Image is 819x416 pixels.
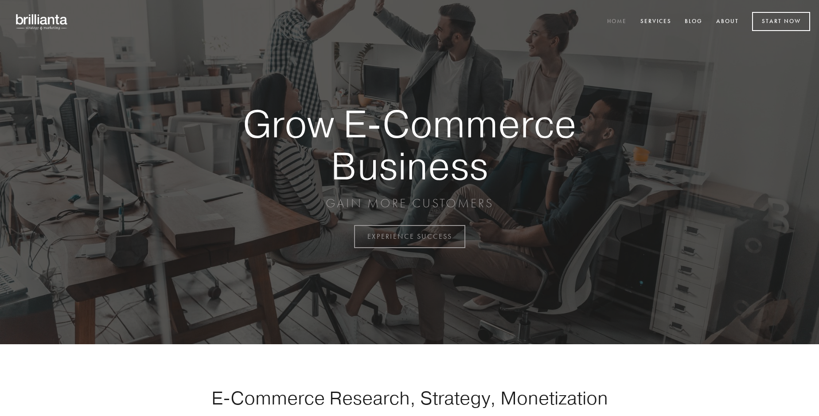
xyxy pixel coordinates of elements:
h1: E-Commerce Research, Strategy, Monetization [183,387,636,409]
a: EXPERIENCE SUCCESS [354,225,465,248]
p: GAIN MORE CUSTOMERS [212,195,607,211]
a: Home [601,15,632,29]
a: Start Now [752,12,810,31]
a: Blog [679,15,708,29]
strong: Grow E-Commerce Business [212,103,607,187]
a: About [710,15,745,29]
img: brillianta - research, strategy, marketing [9,9,75,35]
a: Services [635,15,677,29]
